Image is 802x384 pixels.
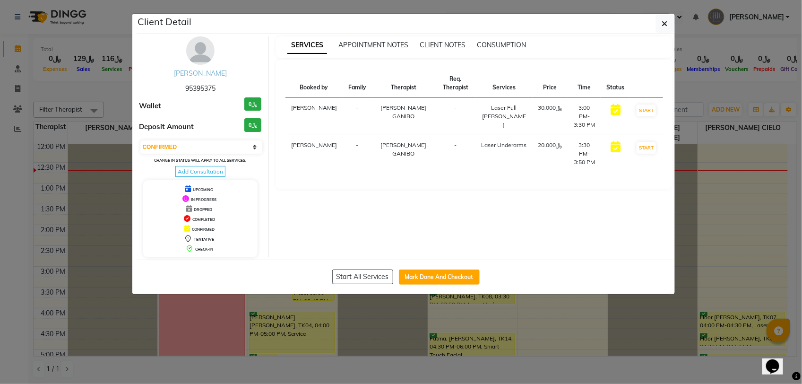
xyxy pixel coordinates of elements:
[194,237,214,242] span: TENTATIVE
[435,69,475,98] th: Req. Therapist
[343,135,372,173] td: -
[568,69,601,98] th: Time
[287,37,327,54] span: SERVICES
[568,98,601,135] td: 3:00 PM-3:30 PM
[244,97,261,111] h3: ﷼0
[482,141,527,149] div: Laser Underarms
[192,227,215,232] span: CONFIRMED
[477,41,526,49] span: CONSUMPTION
[185,84,216,93] span: 95395375
[175,166,225,177] span: Add Consultation
[435,135,475,173] td: -
[482,104,527,129] div: Laser Full [PERSON_NAME]
[139,122,194,132] span: Deposit Amount
[399,270,480,285] button: Mark Done And Checkout
[332,270,393,284] button: Start All Services
[538,141,562,149] div: ﷼20.000
[343,69,372,98] th: Family
[139,101,162,112] span: Wallet
[762,346,793,375] iframe: chat widget
[193,187,213,192] span: UPCOMING
[192,217,215,222] span: COMPLETED
[285,135,343,173] td: [PERSON_NAME]
[372,69,435,98] th: Therapist
[568,135,601,173] td: 3:30 PM-3:50 PM
[637,142,656,154] button: START
[637,105,656,116] button: START
[186,36,215,65] img: avatar
[338,41,408,49] span: APPOINTMENT NOTES
[381,104,427,120] span: [PERSON_NAME] GANIBO
[420,41,466,49] span: CLIENT NOTES
[154,158,246,163] small: Change in status will apply to all services.
[533,69,568,98] th: Price
[194,207,212,212] span: DROPPED
[138,15,192,29] h5: Client Detail
[476,69,533,98] th: Services
[195,247,213,252] span: CHECK-IN
[381,141,427,157] span: [PERSON_NAME] GANIBO
[174,69,227,78] a: [PERSON_NAME]
[244,118,261,132] h3: ﷼0
[343,98,372,135] td: -
[601,69,630,98] th: Status
[191,197,216,202] span: IN PROGRESS
[285,98,343,135] td: [PERSON_NAME]
[285,69,343,98] th: Booked by
[538,104,562,112] div: ﷼30.000
[435,98,475,135] td: -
